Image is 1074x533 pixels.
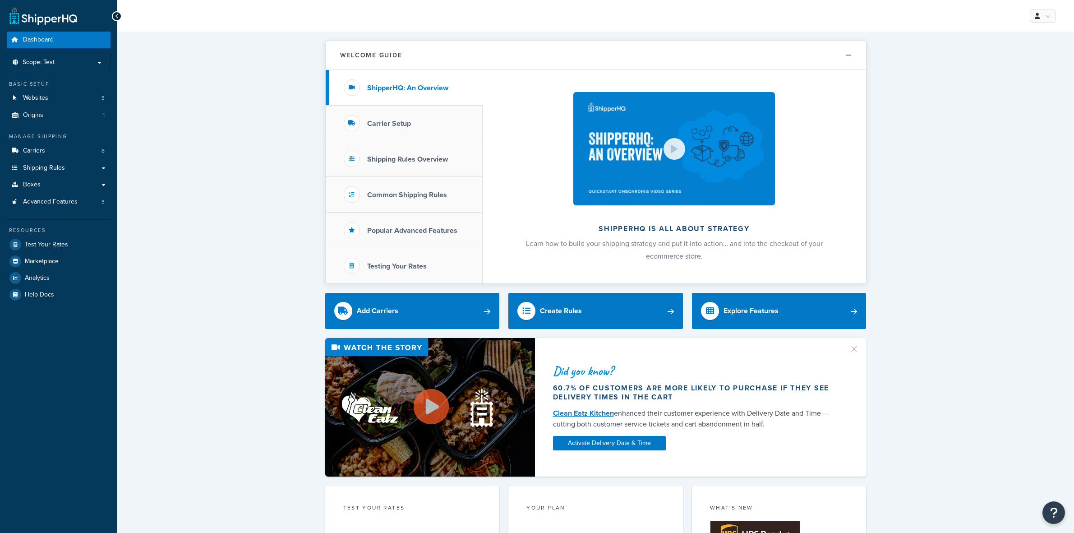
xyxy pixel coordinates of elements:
[367,191,447,199] h3: Common Shipping Rules
[25,274,50,282] span: Analytics
[7,80,111,88] div: Basic Setup
[1042,501,1065,524] button: Open Resource Center
[7,90,111,107] a: Websites3
[540,305,582,317] div: Create Rules
[340,52,402,59] h2: Welcome Guide
[101,147,105,155] span: 8
[7,236,111,253] a: Test Your Rates
[325,338,535,477] img: Video thumbnail
[7,253,111,269] a: Marketplace
[7,287,111,303] a: Help Docs
[7,90,111,107] li: Websites
[526,238,823,261] span: Learn how to build your shipping strategy and put it into action… and into the checkout of your e...
[553,365,838,377] div: Did you know?
[692,293,867,329] a: Explore Features
[25,291,54,299] span: Help Docs
[23,94,48,102] span: Websites
[367,84,448,92] h3: ShipperHQ: An Overview
[7,143,111,159] a: Carriers8
[7,160,111,176] a: Shipping Rules
[101,198,105,206] span: 3
[507,225,842,233] h2: ShipperHQ is all about strategy
[25,241,68,249] span: Test Your Rates
[724,305,779,317] div: Explore Features
[23,147,45,155] span: Carriers
[7,107,111,124] li: Origins
[101,94,105,102] span: 3
[526,504,665,514] div: Your Plan
[23,59,55,66] span: Scope: Test
[23,198,78,206] span: Advanced Features
[367,227,457,235] h3: Popular Advanced Features
[23,181,41,189] span: Boxes
[367,120,411,128] h3: Carrier Setup
[7,270,111,286] a: Analytics
[553,436,666,450] a: Activate Delivery Date & Time
[508,293,683,329] a: Create Rules
[367,262,427,270] h3: Testing Your Rates
[23,36,54,44] span: Dashboard
[367,155,448,163] h3: Shipping Rules Overview
[7,194,111,210] a: Advanced Features3
[7,176,111,193] a: Boxes
[553,408,838,430] div: enhanced their customer experience with Delivery Date and Time — cutting both customer service ti...
[325,293,500,329] a: Add Carriers
[7,227,111,234] div: Resources
[553,384,838,402] div: 60.7% of customers are more likely to purchase if they see delivery times in the cart
[357,305,398,317] div: Add Carriers
[326,41,866,70] button: Welcome Guide
[710,504,848,514] div: What's New
[25,258,59,265] span: Marketplace
[103,111,105,119] span: 1
[343,504,482,514] div: Test your rates
[7,194,111,210] li: Advanced Features
[23,111,43,119] span: Origins
[7,32,111,48] a: Dashboard
[23,164,65,172] span: Shipping Rules
[553,408,614,418] a: Clean Eatz Kitchen
[573,92,774,205] img: ShipperHQ is all about strategy
[7,143,111,159] li: Carriers
[7,107,111,124] a: Origins1
[7,133,111,140] div: Manage Shipping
